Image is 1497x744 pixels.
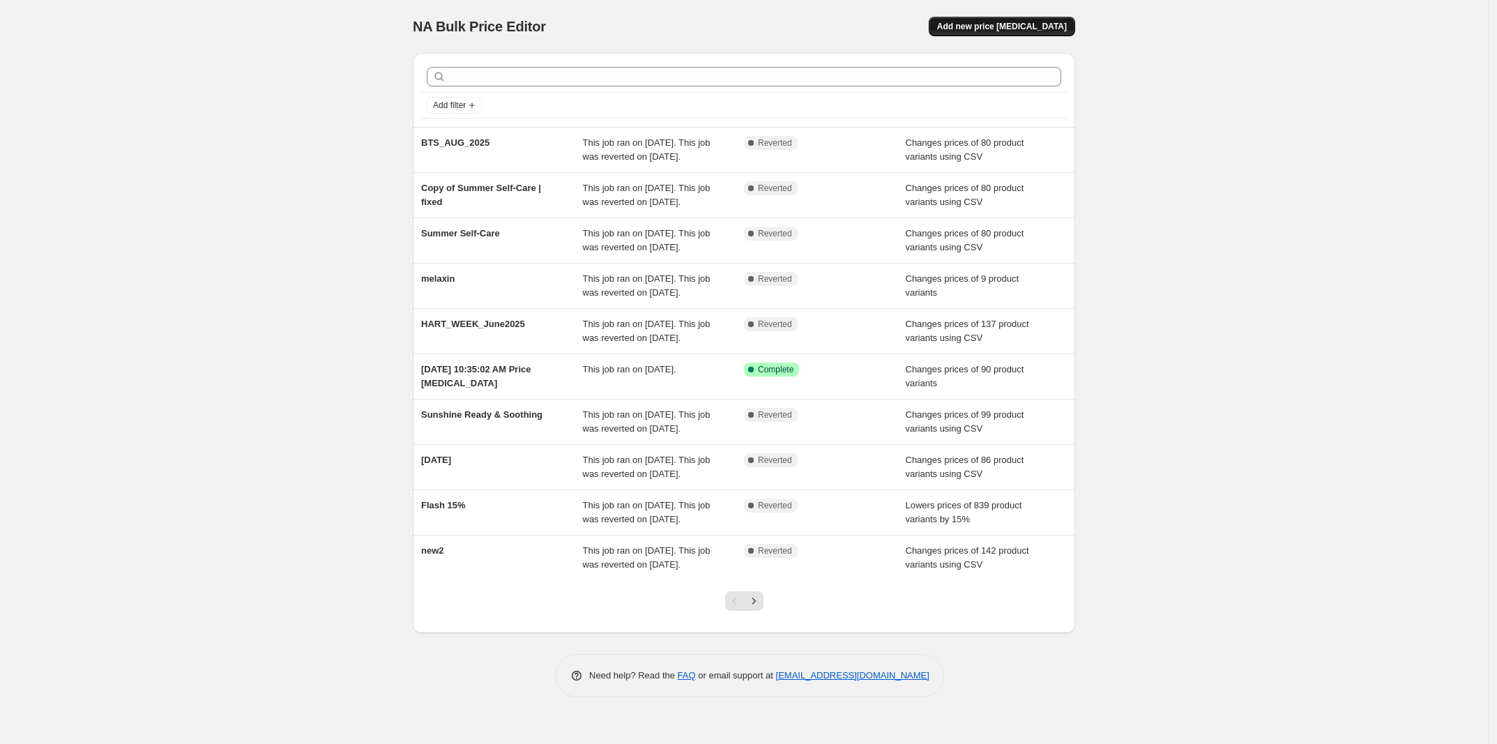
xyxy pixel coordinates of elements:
span: Changes prices of 80 product variants using CSV [906,183,1024,207]
span: melaxin [421,273,455,284]
span: Reverted [758,455,792,466]
span: Reverted [758,228,792,239]
span: BTS_AUG_2025 [421,137,489,148]
span: Complete [758,364,793,375]
span: This job ran on [DATE]. This job was reverted on [DATE]. [583,319,710,343]
span: This job ran on [DATE]. This job was reverted on [DATE]. [583,455,710,479]
span: Changes prices of 9 product variants [906,273,1019,298]
span: HART_WEEK_June2025 [421,319,525,329]
span: Flash 15% [421,500,466,510]
span: NA Bulk Price Editor [413,19,546,34]
span: This job ran on [DATE]. This job was reverted on [DATE]. [583,137,710,162]
span: Reverted [758,319,792,330]
span: Changes prices of 142 product variants using CSV [906,545,1029,570]
span: Lowers prices of 839 product variants by 15% [906,500,1022,524]
span: Changes prices of 90 product variants [906,364,1024,388]
span: This job ran on [DATE]. This job was reverted on [DATE]. [583,545,710,570]
span: Reverted [758,500,792,511]
span: This job ran on [DATE]. [583,364,676,374]
span: new2 [421,545,444,556]
span: This job ran on [DATE]. This job was reverted on [DATE]. [583,500,710,524]
span: Changes prices of 99 product variants using CSV [906,409,1024,434]
span: Changes prices of 137 product variants using CSV [906,319,1029,343]
span: [DATE] [421,455,451,465]
span: Changes prices of 86 product variants using CSV [906,455,1024,479]
span: Changes prices of 80 product variants using CSV [906,228,1024,252]
span: This job ran on [DATE]. This job was reverted on [DATE]. [583,228,710,252]
span: [DATE] 10:35:02 AM Price [MEDICAL_DATA] [421,364,531,388]
span: This job ran on [DATE]. This job was reverted on [DATE]. [583,273,710,298]
span: Summer Self-Care [421,228,500,238]
span: Need help? Read the [589,670,678,681]
span: This job ran on [DATE]. This job was reverted on [DATE]. [583,409,710,434]
span: Changes prices of 80 product variants using CSV [906,137,1024,162]
span: Add new price [MEDICAL_DATA] [937,21,1067,32]
span: Reverted [758,545,792,556]
button: Add filter [427,97,482,114]
span: This job ran on [DATE]. This job was reverted on [DATE]. [583,183,710,207]
button: Add new price [MEDICAL_DATA] [929,17,1075,36]
span: Reverted [758,137,792,149]
span: Copy of Summer Self-Care | fixed [421,183,541,207]
span: Reverted [758,409,792,420]
nav: Pagination [725,591,763,611]
a: FAQ [678,670,696,681]
button: Next [744,591,763,611]
span: Reverted [758,183,792,194]
a: [EMAIL_ADDRESS][DOMAIN_NAME] [776,670,929,681]
span: or email support at [696,670,776,681]
span: Add filter [433,100,466,111]
span: Sunshine Ready & Soothing [421,409,542,420]
span: Reverted [758,273,792,284]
